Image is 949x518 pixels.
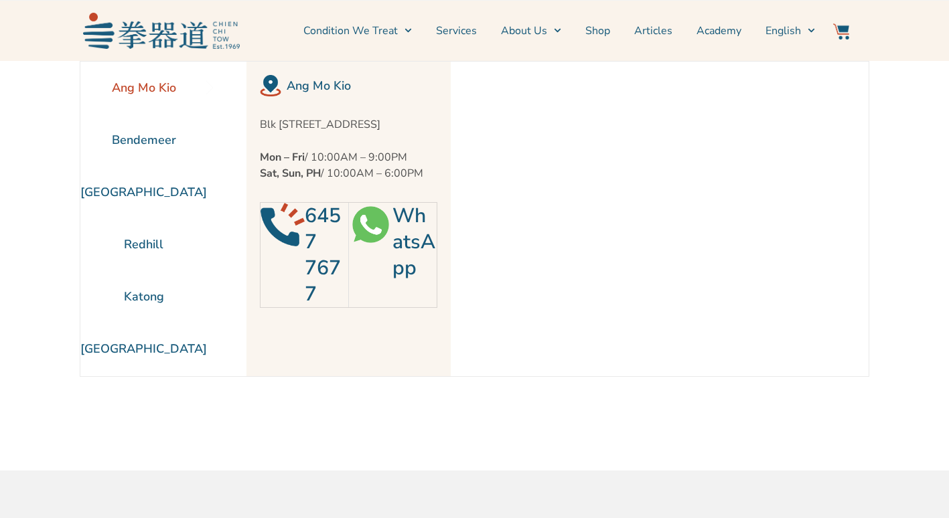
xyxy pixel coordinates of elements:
a: Shop [585,14,610,48]
iframe: Chien Chi Tow Healthcare Ang Mo Kio [451,62,830,376]
a: Services [436,14,477,48]
a: Switch to English [765,14,815,48]
a: Academy [697,14,741,48]
img: Website Icon-03 [833,23,849,39]
a: Condition We Treat [303,14,412,48]
strong: Sat, Sun, PH [260,166,321,181]
nav: Menu [246,14,816,48]
a: 6457 7677 [305,202,341,308]
a: WhatsApp [392,202,435,282]
p: Blk [STREET_ADDRESS] [260,116,437,133]
a: About Us [501,14,561,48]
strong: Mon – Fri [260,150,305,165]
span: English [765,23,801,39]
p: / 10:00AM – 9:00PM / 10:00AM – 6:00PM [260,149,437,181]
h2: Ang Mo Kio [287,76,437,95]
a: Articles [634,14,672,48]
